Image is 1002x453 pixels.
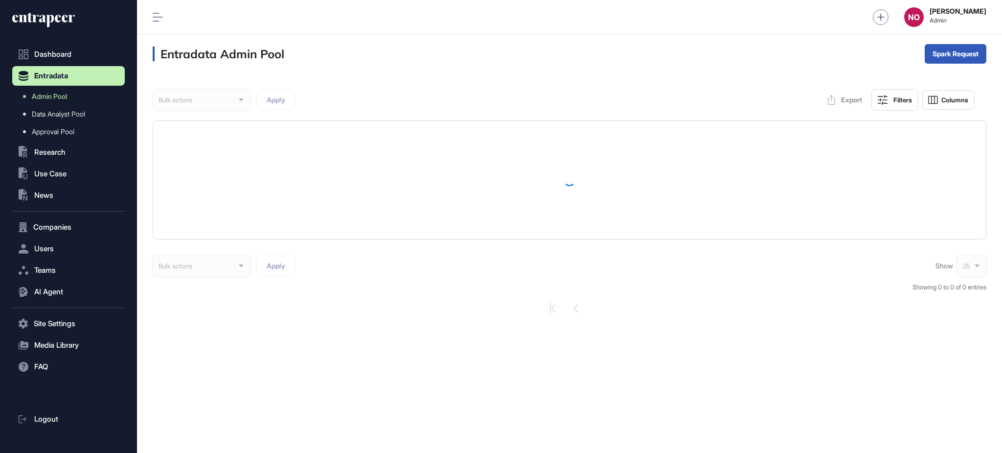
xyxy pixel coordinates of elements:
[34,415,58,423] span: Logout
[12,314,125,334] button: Site Settings
[922,90,975,110] button: Columns
[935,262,953,270] span: Show
[930,17,986,24] span: Admin
[32,93,67,100] span: Admin Pool
[12,164,125,184] button: Use Case
[34,288,63,296] span: AI Agent
[941,96,968,104] span: Columns
[32,128,74,136] span: Approval Pool
[912,283,986,292] div: Showing 0 to 0 of 0 entries
[34,341,79,349] span: Media Library
[12,335,125,355] button: Media Library
[34,245,54,253] span: Users
[34,170,67,178] span: Use Case
[153,47,284,61] h3: Entradata Admin Pool
[930,7,986,15] strong: [PERSON_NAME]
[12,409,125,429] a: Logout
[12,282,125,302] button: AI Agent
[904,7,924,27] button: NO
[34,320,75,328] span: Site Settings
[12,45,125,64] a: Dashboard
[12,186,125,205] button: News
[12,357,125,377] button: FAQ
[12,261,125,280] button: Teams
[925,44,986,64] button: Spark Request
[17,105,125,123] a: Data Analyst Pool
[32,110,85,118] span: Data Analyst Pool
[34,363,48,371] span: FAQ
[12,66,125,86] button: Entradata
[34,191,53,199] span: News
[893,96,912,104] div: Filters
[33,223,71,231] span: Companies
[34,50,71,58] span: Dashboard
[34,72,68,80] span: Entradata
[12,217,125,237] button: Companies
[12,143,125,162] button: Research
[34,266,56,274] span: Teams
[871,89,918,111] button: Filters
[822,90,867,110] button: Export
[34,148,66,156] span: Research
[12,239,125,259] button: Users
[17,88,125,105] a: Admin Pool
[17,123,125,141] a: Approval Pool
